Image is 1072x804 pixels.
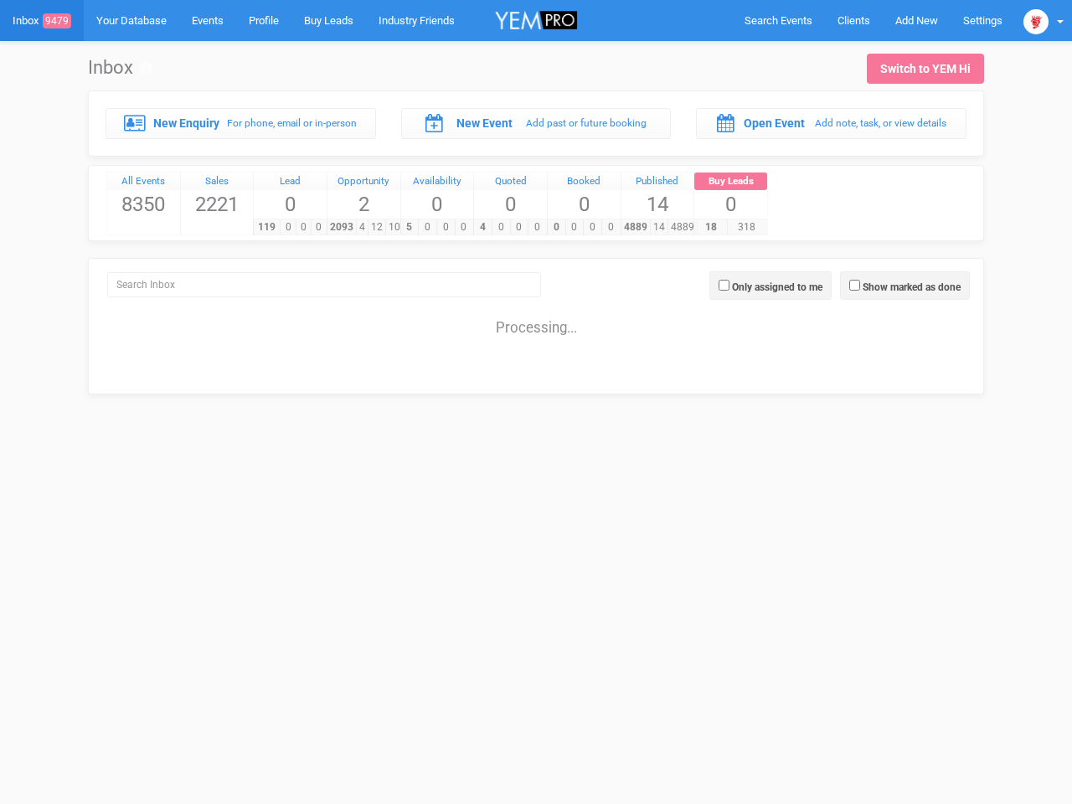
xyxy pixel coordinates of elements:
span: 0 [583,219,602,235]
span: 10 [385,219,404,235]
label: Open Event [744,115,805,131]
span: 2221 [181,190,254,219]
span: 2093 [327,219,357,235]
input: Search Inbox [107,272,541,297]
a: Lead [254,173,327,191]
h1: Inbox [88,58,152,78]
a: New Event Add past or future booking [401,108,672,138]
span: 0 [401,190,474,219]
span: 4 [356,219,368,235]
span: 0 [492,219,511,235]
small: Add note, task, or view details [815,117,946,129]
a: Quoted [474,173,547,191]
span: 0 [510,219,529,235]
span: 0 [547,219,566,235]
a: Sales [181,173,254,191]
small: For phone, email or in-person [227,117,357,129]
span: 14 [621,190,694,219]
label: Show marked as done [863,280,961,295]
div: Switch to YEM Hi [880,60,971,77]
a: Published [621,173,694,191]
small: Add past or future booking [526,117,647,129]
span: 4889 [667,219,698,235]
a: Availability [401,173,474,191]
span: 0 [436,219,456,235]
span: 318 [727,219,767,235]
label: Only assigned to me [732,280,822,295]
span: 2 [327,190,400,219]
span: 18 [693,219,728,235]
img: open-uri20250107-2-1pbi2ie [1023,9,1049,34]
span: 0 [311,219,327,235]
span: 9479 [43,13,71,28]
span: 12 [368,219,386,235]
span: 4 [473,219,492,235]
span: 0 [455,219,474,235]
span: 14 [650,219,668,235]
label: New Event [456,115,513,131]
span: 0 [528,219,547,235]
span: 0 [565,219,585,235]
span: Add New [895,14,938,27]
span: 0 [254,190,327,219]
span: 0 [296,219,312,235]
span: Search Events [745,14,812,27]
a: New Enquiry For phone, email or in-person [106,108,376,138]
a: Switch to YEM Hi [867,54,984,84]
a: Buy Leads [694,173,767,191]
span: Clients [837,14,870,27]
span: 119 [253,219,281,235]
span: 0 [601,219,621,235]
a: Opportunity [327,173,400,191]
label: New Enquiry [153,115,219,131]
span: 0 [418,219,437,235]
div: Processing... [93,301,979,335]
a: Open Event Add note, task, or view details [696,108,966,138]
span: 5 [400,219,420,235]
span: 0 [548,190,621,219]
a: Booked [548,173,621,191]
a: All Events [107,173,180,191]
span: 0 [280,219,296,235]
span: 0 [474,190,547,219]
span: 8350 [107,190,180,219]
span: 4889 [621,219,651,235]
span: 0 [694,190,767,219]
